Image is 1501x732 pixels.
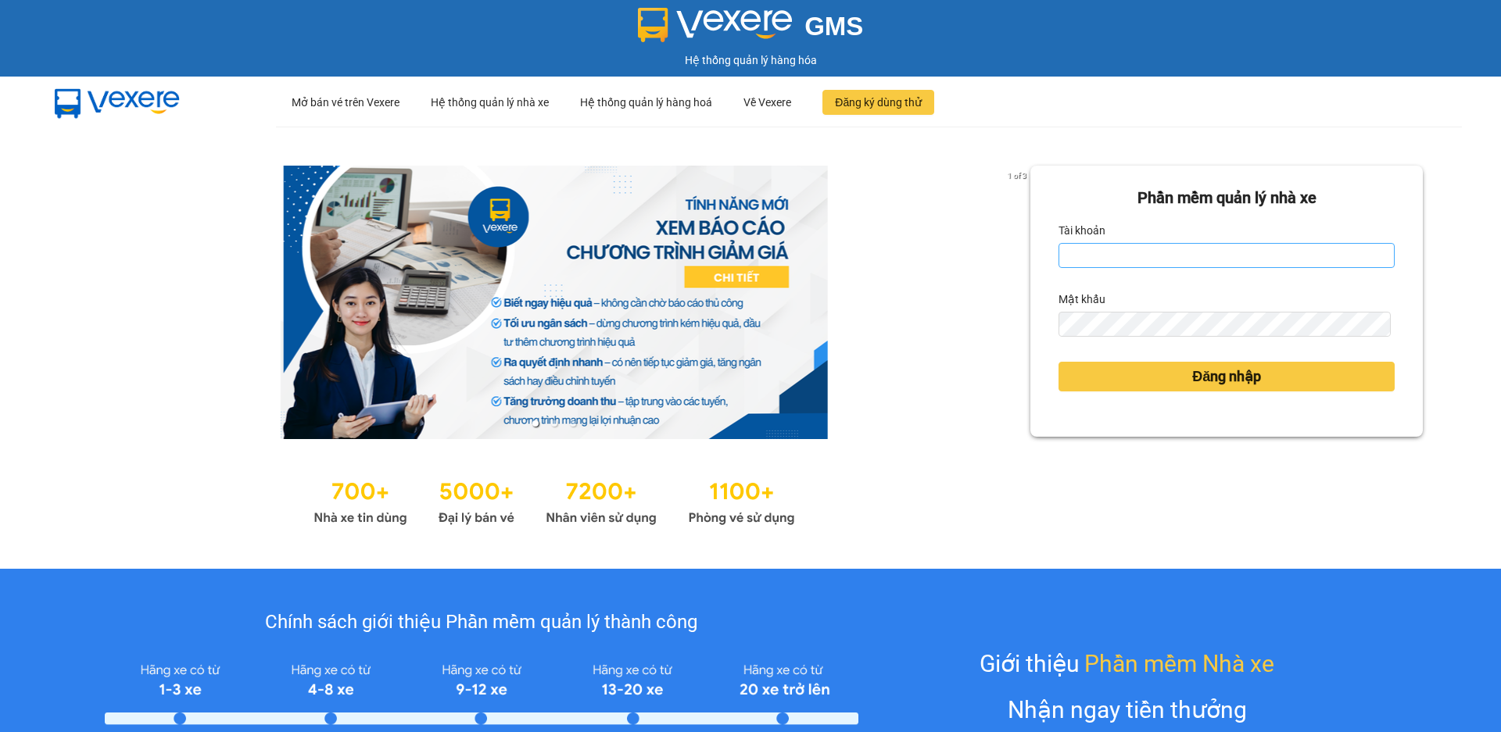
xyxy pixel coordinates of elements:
div: Mở bán vé trên Vexere [292,77,399,127]
div: Giới thiệu [980,645,1274,682]
img: Statistics.png [313,470,795,530]
label: Tài khoản [1059,218,1105,243]
span: Phần mềm Nhà xe [1084,645,1274,682]
div: Phần mềm quản lý nhà xe [1059,186,1395,210]
input: Tài khoản [1059,243,1395,268]
div: Hệ thống quản lý hàng hóa [4,52,1497,69]
button: previous slide / item [78,166,100,439]
p: 1 of 3 [1003,166,1030,186]
li: slide item 3 [570,420,576,427]
img: mbUUG5Q.png [39,77,195,128]
label: Mật khẩu [1059,287,1105,312]
span: Đăng nhập [1192,366,1261,387]
input: Mật khẩu [1059,312,1391,337]
button: Đăng nhập [1059,362,1395,391]
span: GMS [804,12,863,41]
span: Đăng ký dùng thử [835,94,922,111]
img: logo 2 [638,8,793,42]
li: slide item 2 [551,420,557,427]
div: Nhận ngay tiền thưởng [1008,691,1247,728]
div: Hệ thống quản lý nhà xe [431,77,549,127]
div: Hệ thống quản lý hàng hoá [580,77,712,127]
div: Chính sách giới thiệu Phần mềm quản lý thành công [105,608,858,637]
li: slide item 1 [532,420,539,427]
a: GMS [638,23,864,36]
button: next slide / item [1008,166,1030,439]
div: Về Vexere [743,77,791,127]
button: Đăng ký dùng thử [822,90,934,115]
